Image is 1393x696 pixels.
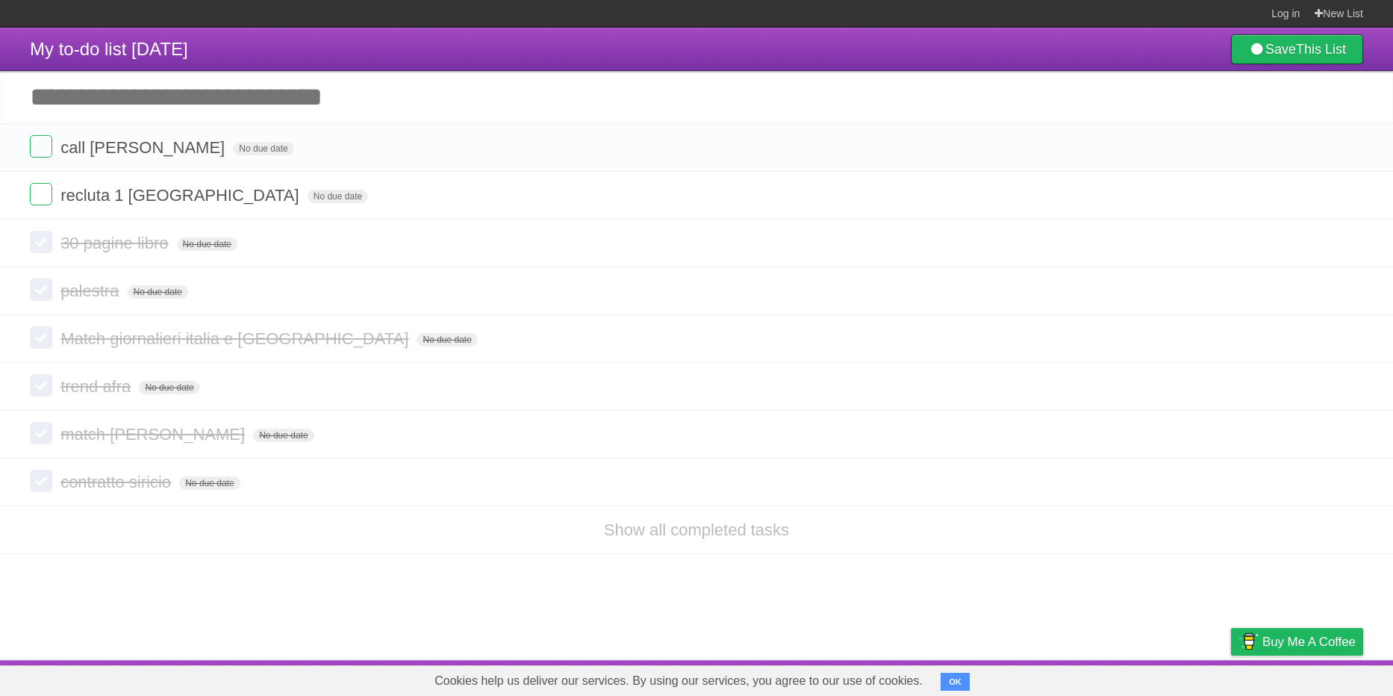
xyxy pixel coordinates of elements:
[139,381,199,394] span: No due date
[1231,628,1363,656] a: Buy me a coffee
[1212,664,1250,692] a: Privacy
[417,333,477,347] span: No due date
[233,142,293,155] span: No due date
[1231,34,1363,64] a: SaveThis List
[60,282,122,300] span: palestra
[177,237,237,251] span: No due date
[30,422,52,444] label: Done
[941,673,970,691] button: OK
[60,329,412,348] span: Match giornalieri italia e [GEOGRAPHIC_DATA]
[1296,42,1346,57] b: This List
[60,377,134,396] span: trend afra
[1238,629,1259,654] img: Buy me a coffee
[1161,664,1194,692] a: Terms
[30,279,52,301] label: Done
[30,470,52,492] label: Done
[179,476,240,490] span: No due date
[60,186,303,205] span: recluta 1 [GEOGRAPHIC_DATA]
[128,285,188,299] span: No due date
[1082,664,1142,692] a: Developers
[420,666,938,696] span: Cookies help us deliver our services. By using our services, you agree to our use of cookies.
[1262,629,1356,655] span: Buy me a coffee
[30,135,52,158] label: Done
[604,521,789,539] a: Show all completed tasks
[1269,664,1363,692] a: Suggest a feature
[30,374,52,397] label: Done
[1032,664,1064,692] a: About
[253,429,314,442] span: No due date
[30,39,188,59] span: My to-do list [DATE]
[30,326,52,349] label: Done
[308,190,368,203] span: No due date
[60,425,249,444] span: match [PERSON_NAME]
[30,231,52,253] label: Done
[30,183,52,205] label: Done
[60,138,228,157] span: call [PERSON_NAME]
[60,473,175,491] span: contratto siricio
[60,234,172,252] span: 30 pagine libro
